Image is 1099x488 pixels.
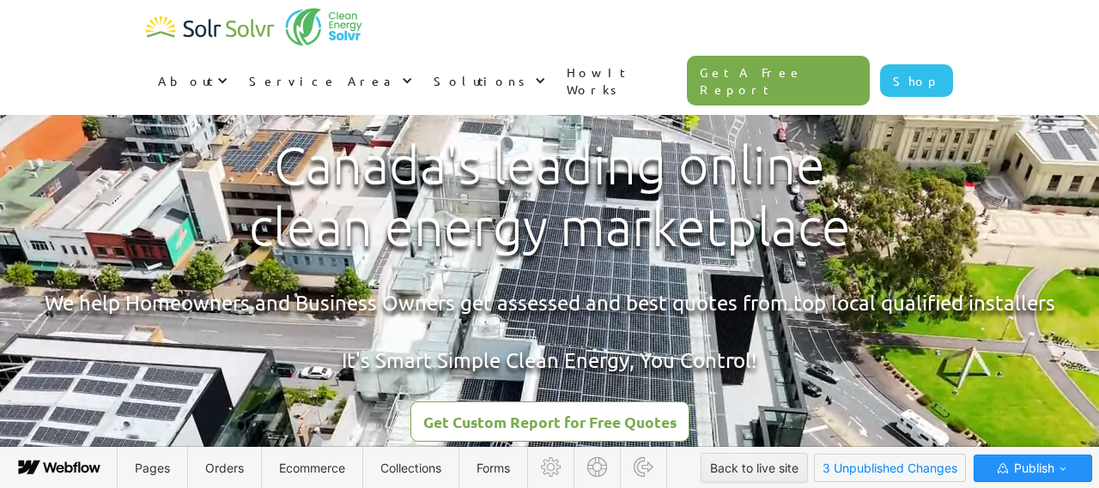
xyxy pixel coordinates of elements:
a: How It Works [555,46,687,115]
div: Get Custom Report for Free Quotes [423,414,677,430]
div: Back to live site [710,455,798,481]
button: Publish [974,455,1092,482]
a: Get A Free Report [687,56,871,105]
span: Pages [135,461,170,475]
div: Service Area [249,72,398,89]
button: Back to live site [701,453,808,483]
span: Publish [1011,455,1054,481]
span: Forms [477,461,510,475]
div: About [158,72,213,89]
div: We help Homeowners and Business Owners get assessed and best quotes from top local qualified inst... [45,288,1055,375]
div: Solutions [434,72,531,89]
a: Shop [880,64,953,97]
a: Get Custom Report for Free Quotes [410,401,689,442]
span: 3 Unpublished Changes [815,455,965,481]
span: Orders [205,461,244,475]
span: Ecommerce [279,461,345,475]
h1: Canada's leading online clean energy marketplace [234,135,865,258]
span: Collections [380,461,441,475]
